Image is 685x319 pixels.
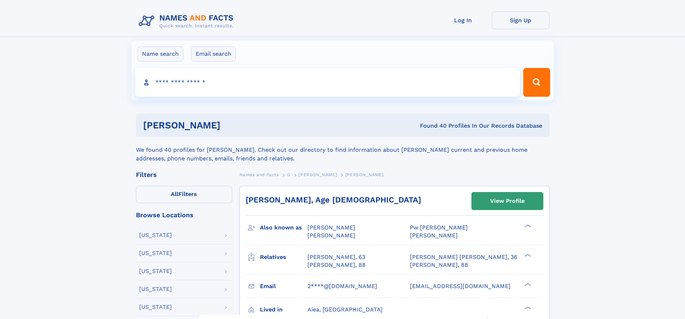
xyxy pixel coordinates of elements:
span: G [287,172,291,177]
h3: Relatives [260,251,307,263]
div: Browse Locations [136,212,232,218]
a: [PERSON_NAME], 63 [307,253,365,261]
div: [US_STATE] [139,232,172,238]
span: All [171,191,178,197]
a: [PERSON_NAME], 88 [410,261,468,269]
h3: Email [260,280,307,292]
a: View Profile [472,192,543,210]
span: [PERSON_NAME] [345,172,384,177]
span: [PERSON_NAME] [410,232,458,239]
input: search input [135,68,520,97]
a: [PERSON_NAME], 88 [307,261,366,269]
label: Name search [137,46,183,61]
div: [US_STATE] [139,268,172,274]
a: Log In [434,12,492,29]
label: Filters [136,186,232,203]
div: We found 40 profiles for [PERSON_NAME]. Check out our directory to find information about [PERSON... [136,137,549,163]
a: Sign Up [492,12,549,29]
span: [PERSON_NAME] [298,172,337,177]
div: ❯ [523,282,531,287]
div: ❯ [523,224,531,228]
span: Pw [PERSON_NAME] [410,224,468,231]
div: Filters [136,172,232,178]
div: ❯ [523,253,531,258]
label: Email search [191,46,236,61]
img: Logo Names and Facts [136,12,239,31]
a: [PERSON_NAME], Age [DEMOGRAPHIC_DATA] [246,195,421,204]
a: G [287,170,291,179]
a: [PERSON_NAME] [PERSON_NAME], 36 [410,253,517,261]
span: [EMAIL_ADDRESS][DOMAIN_NAME] [410,283,511,290]
h3: Also known as [260,222,307,234]
div: [US_STATE] [139,286,172,292]
div: [US_STATE] [139,304,172,310]
h1: [PERSON_NAME] [143,121,320,130]
a: Names and Facts [239,170,279,179]
div: [US_STATE] [139,250,172,256]
span: Aiea, [GEOGRAPHIC_DATA] [307,306,383,313]
div: Found 40 Profiles In Our Records Database [320,122,542,130]
button: Search Button [523,68,550,97]
div: ❯ [523,305,531,310]
span: [PERSON_NAME] [307,224,355,231]
span: [PERSON_NAME] [307,232,355,239]
a: [PERSON_NAME] [298,170,337,179]
h3: Lived in [260,304,307,316]
div: View Profile [490,193,525,209]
